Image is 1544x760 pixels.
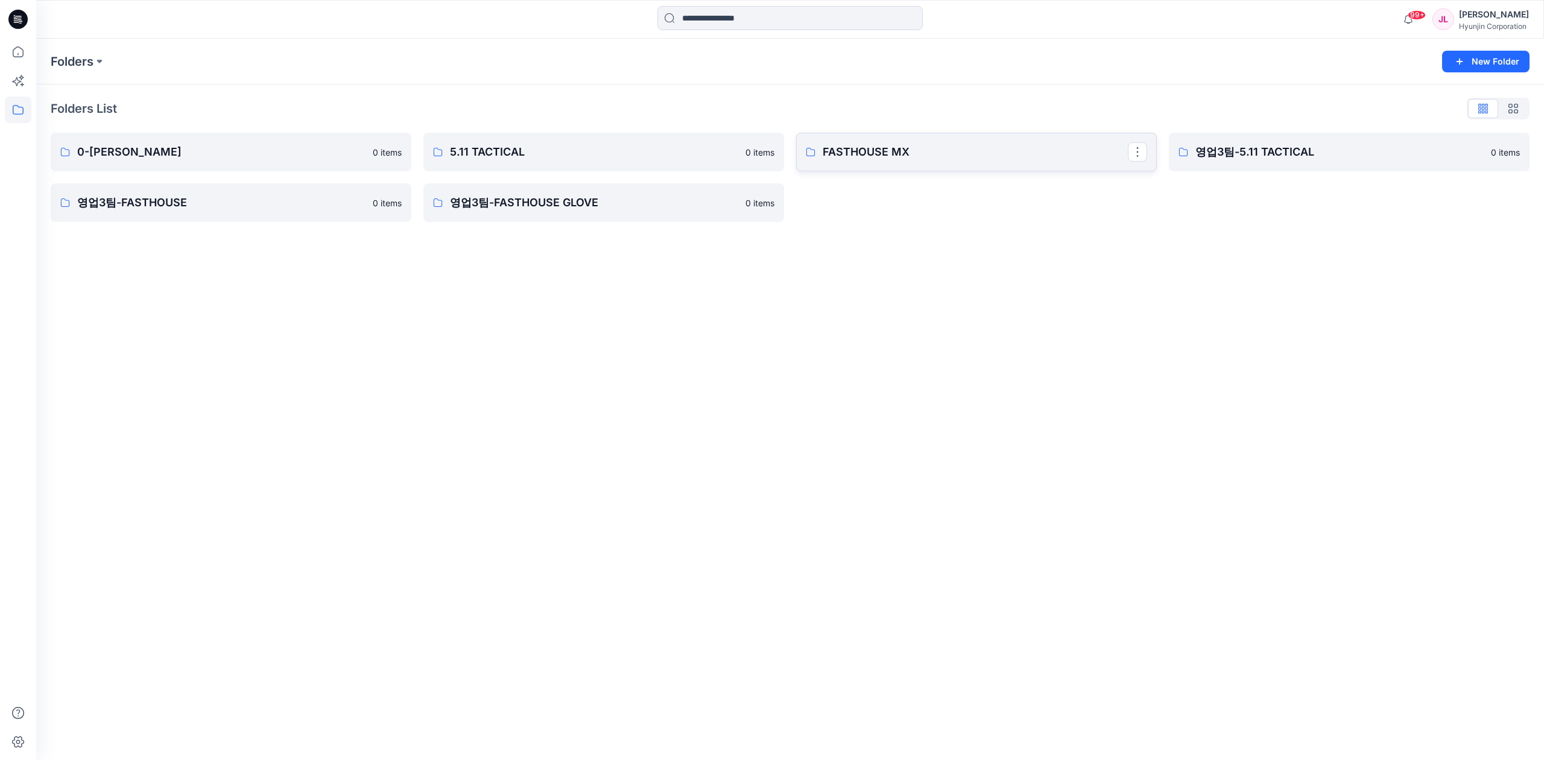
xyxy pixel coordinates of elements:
a: FASTHOUSE MX [796,133,1157,171]
p: 영업3팀-5.11 TACTICAL [1195,144,1484,160]
p: 0 items [745,197,774,209]
div: [PERSON_NAME] [1459,7,1529,22]
a: 5.11 TACTICAL0 items [423,133,784,171]
p: 0 items [1491,146,1520,159]
p: 0 items [373,197,402,209]
a: 영업3팀-FASTHOUSE0 items [51,183,411,222]
p: Folders List [51,100,117,118]
p: 영업3팀-FASTHOUSE [77,194,365,211]
a: 0-[PERSON_NAME]0 items [51,133,411,171]
span: 99+ [1408,10,1426,20]
a: Folders [51,53,93,70]
p: 0 items [373,146,402,159]
p: 0-[PERSON_NAME] [77,144,365,160]
p: 5.11 TACTICAL [450,144,738,160]
button: New Folder [1442,51,1530,72]
a: 영업3팀-5.11 TACTICAL0 items [1169,133,1530,171]
p: 0 items [745,146,774,159]
p: FASTHOUSE MX [823,144,1128,160]
div: Hyunjin Corporation [1459,22,1529,31]
p: 영업3팀-FASTHOUSE GLOVE [450,194,738,211]
div: JL [1432,8,1454,30]
a: 영업3팀-FASTHOUSE GLOVE0 items [423,183,784,222]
